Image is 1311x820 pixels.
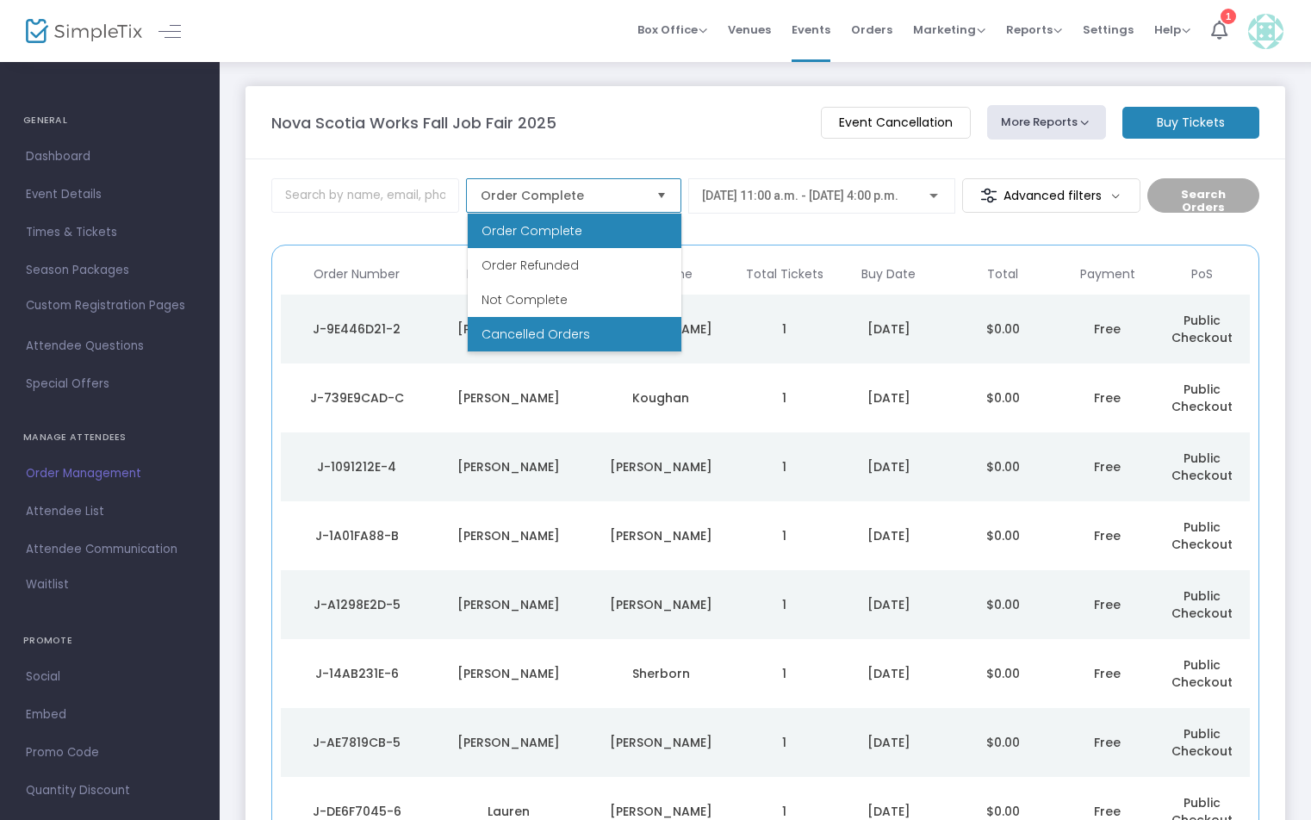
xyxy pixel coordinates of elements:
h4: MANAGE ATTENDEES [23,420,196,455]
span: Public Checkout [1171,312,1233,346]
span: Order Complete [481,187,643,204]
span: Free [1094,803,1121,820]
td: $0.00 [946,570,1059,639]
td: 1 [736,708,831,777]
span: Order Management [26,463,194,485]
td: $0.00 [946,295,1059,363]
div: J-DE6F7045-6 [285,803,428,820]
div: J-9E446D21-2 [285,320,428,338]
span: Quantity Discount [26,780,194,802]
div: Warren [589,527,732,544]
span: Settings [1083,8,1134,52]
div: 2025-08-11 [836,734,941,751]
span: Special Offers [26,373,194,395]
div: Katrina [437,458,580,475]
input: Search by name, email, phone, order number, ip address, or last 4 digits of card [271,178,459,213]
div: 2025-07-31 [836,596,941,613]
button: More Reports [987,105,1106,140]
span: Free [1094,596,1121,613]
th: Total Tickets [736,254,831,295]
div: Devanney [589,734,732,751]
td: $0.00 [946,501,1059,570]
span: Venues [728,8,771,52]
span: Public Checkout [1171,725,1233,760]
span: PoS [1191,267,1213,282]
td: 1 [736,639,831,708]
div: 1 [1221,9,1236,24]
span: Free [1094,458,1121,475]
div: 2025-08-27 [836,320,941,338]
span: Free [1094,320,1121,338]
div: Koughan [589,389,732,407]
span: Order Complete [482,222,582,239]
div: Lauren [437,803,580,820]
h4: GENERAL [23,103,196,138]
span: Free [1094,665,1121,682]
div: 2025-08-11 [836,665,941,682]
div: J-AE7819CB-5 [285,734,428,751]
span: Free [1094,389,1121,407]
span: Public Checkout [1171,381,1233,415]
div: 2025-08-11 [836,389,941,407]
div: J-1A01FA88-B [285,527,428,544]
td: 1 [736,570,831,639]
span: Attendee Communication [26,538,194,561]
span: Marketing [913,22,985,38]
span: [DATE] 11:00 a.m. - [DATE] 4:00 p.m. [702,189,898,202]
div: Roberts [589,458,732,475]
span: Public Checkout [1171,519,1233,553]
span: Event Details [26,183,194,206]
div: 2025-07-30 [836,458,941,475]
m-button: Event Cancellation [821,107,971,139]
td: 1 [736,295,831,363]
span: Order Number [314,267,400,282]
span: Free [1094,527,1121,544]
div: J-14AB231E-6 [285,665,428,682]
span: Dashboard [26,146,194,168]
span: Attendee Questions [26,335,194,357]
td: $0.00 [946,363,1059,432]
div: Kelly [437,527,580,544]
div: J-1091212E-4 [285,458,428,475]
span: Buy Date [861,267,916,282]
m-button: Advanced filters [962,178,1140,213]
span: Social [26,666,194,688]
div: Sherborn [589,665,732,682]
span: Orders [851,8,892,52]
div: J-A1298E2D-5 [285,596,428,613]
div: Kempton Laing [589,803,732,820]
td: 1 [736,501,831,570]
span: Reports [1006,22,1062,38]
span: Season Packages [26,259,194,282]
div: J-739E9CAD-C [285,389,428,407]
span: Custom Registration Pages [26,297,185,314]
div: Krista [437,665,580,682]
td: $0.00 [946,639,1059,708]
span: Embed [26,704,194,726]
td: $0.00 [946,708,1059,777]
h4: PROMOTE [23,624,196,658]
img: filter [980,187,997,204]
span: Payment [1080,267,1135,282]
td: 1 [736,363,831,432]
button: Select [649,179,674,212]
span: Promo Code [26,742,194,764]
span: Help [1154,22,1190,38]
span: Not Complete [482,291,568,308]
span: Free [1094,734,1121,751]
m-button: Buy Tickets [1122,107,1259,139]
span: Times & Tickets [26,221,194,244]
div: 2025-09-08 [836,803,941,820]
span: Waitlist [26,576,69,593]
td: 1 [736,432,831,501]
div: Kirsten [437,596,580,613]
span: Public Checkout [1171,587,1233,622]
span: Cancelled Orders [482,326,590,343]
div: Katie [437,389,580,407]
m-panel-title: Nova Scotia Works Fall Job Fair 2025 [271,111,556,134]
span: Attendee List [26,500,194,523]
div: Laura [437,734,580,751]
span: Public Checkout [1171,656,1233,691]
span: Events [792,8,830,52]
span: Order Refunded [482,257,579,274]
